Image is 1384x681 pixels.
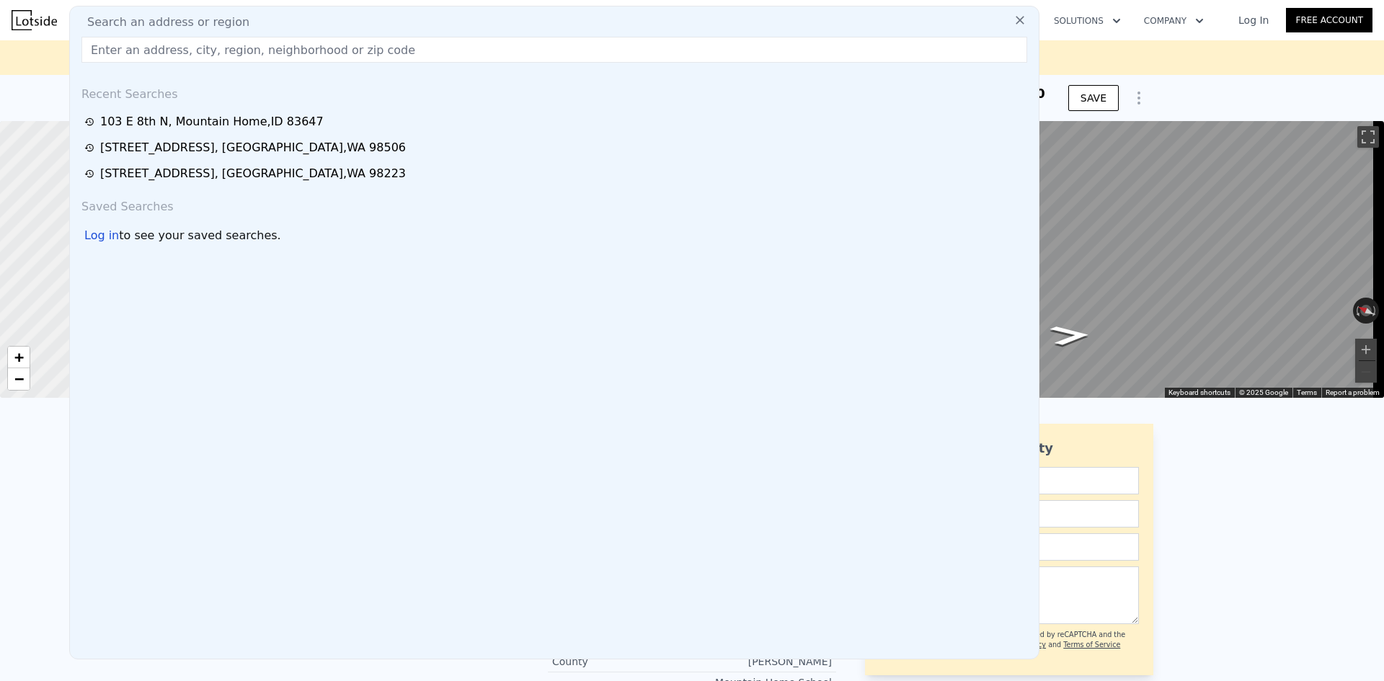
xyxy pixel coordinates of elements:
button: Zoom out [1355,361,1377,383]
a: Report a problem [1326,388,1380,396]
path: Go Southeast, Sunset Strip [1034,321,1107,350]
a: Log In [1221,13,1286,27]
button: SAVE [1068,85,1119,111]
div: [STREET_ADDRESS] , [GEOGRAPHIC_DATA] , WA 98506 [100,139,406,156]
div: County [552,654,692,669]
button: Keyboard shortcuts [1168,388,1230,398]
span: to see your saved searches. [119,227,280,244]
div: Saved Searches [76,187,1033,221]
button: Show Options [1124,84,1153,112]
div: [PERSON_NAME] [692,654,832,669]
span: − [14,370,24,388]
a: 103 E 8th N, Mountain Home,ID 83647 [84,113,1029,130]
button: Solutions [1042,8,1132,34]
span: Search an address or region [76,14,249,31]
div: [STREET_ADDRESS] , [GEOGRAPHIC_DATA] , WA 98223 [100,165,406,182]
a: [STREET_ADDRESS], [GEOGRAPHIC_DATA],WA 98506 [84,139,1029,156]
div: Recent Searches [76,74,1033,109]
img: Lotside [12,10,57,30]
input: Enter an address, city, region, neighborhood or zip code [81,37,1027,63]
button: Rotate counterclockwise [1353,298,1361,324]
button: Toggle fullscreen view [1357,126,1379,148]
a: Terms [1297,388,1317,396]
a: Zoom out [8,368,30,390]
a: [STREET_ADDRESS], [GEOGRAPHIC_DATA],WA 98223 [84,165,1029,182]
a: Terms of Service [1063,641,1120,649]
div: 103 E 8th N , Mountain Home , ID 83647 [100,113,324,130]
div: This site is protected by reCAPTCHA and the Google and apply. [972,630,1139,661]
button: Rotate clockwise [1372,298,1380,324]
span: + [14,348,24,366]
a: Zoom in [8,347,30,368]
div: Log in [84,227,119,244]
button: Reset the view [1352,301,1380,321]
span: © 2025 Google [1239,388,1288,396]
button: Company [1132,8,1215,34]
button: Zoom in [1355,339,1377,360]
a: Free Account [1286,8,1372,32]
